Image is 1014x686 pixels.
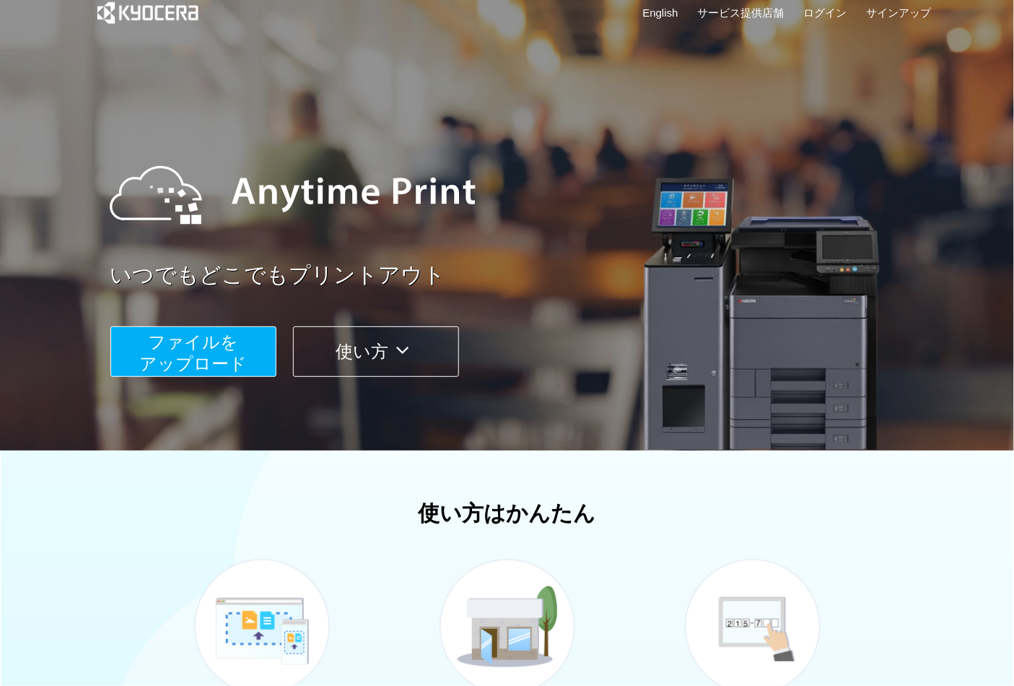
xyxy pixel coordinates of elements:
a: いつでもどこでもプリントアウト [110,260,940,291]
a: ログイン [804,5,847,20]
a: English [643,5,678,20]
a: サインアップ [866,5,931,20]
button: ファイルを​​アップロード [110,326,276,377]
span: ファイルを ​​アップロード [139,332,247,373]
button: 使い方 [293,326,459,377]
a: サービス提供店舗 [698,5,784,20]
